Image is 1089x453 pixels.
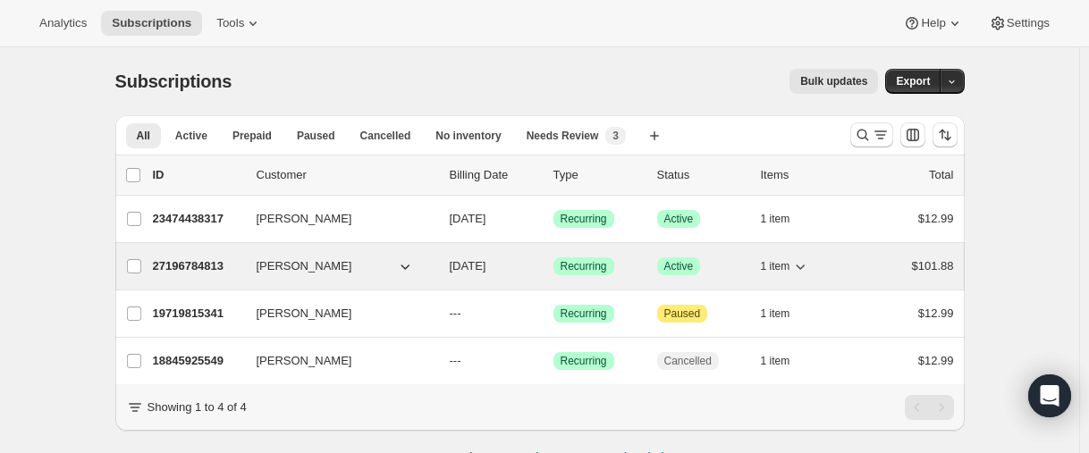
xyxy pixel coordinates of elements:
[896,74,930,88] span: Export
[39,16,87,30] span: Analytics
[153,166,954,184] div: IDCustomerBilling DateTypeStatusItemsTotal
[612,129,619,143] span: 3
[900,122,925,147] button: Customize table column order and visibility
[789,69,878,94] button: Bulk updates
[153,166,242,184] p: ID
[148,398,247,416] p: Showing 1 to 4 of 4
[850,122,893,147] button: Search and filter results
[761,212,790,226] span: 1 item
[1007,16,1050,30] span: Settings
[761,348,810,373] button: 1 item
[115,71,232,91] span: Subscriptions
[664,354,712,368] span: Cancelled
[297,129,335,143] span: Paused
[257,210,352,228] span: [PERSON_NAME]
[561,354,607,368] span: Recurring
[664,306,701,321] span: Paused
[905,395,954,420] nav: Pagination
[761,354,790,368] span: 1 item
[257,166,435,184] p: Customer
[450,306,461,320] span: ---
[216,16,244,30] span: Tools
[206,11,273,36] button: Tools
[933,122,958,147] button: Sort the results
[257,305,352,323] span: [PERSON_NAME]
[246,252,425,281] button: [PERSON_NAME]
[561,259,607,273] span: Recurring
[137,129,150,143] span: All
[246,347,425,375] button: [PERSON_NAME]
[761,166,850,184] div: Items
[921,16,945,30] span: Help
[257,352,352,370] span: [PERSON_NAME]
[153,352,242,370] p: 18845925549
[101,11,202,36] button: Subscriptions
[450,259,486,273] span: [DATE]
[800,74,867,88] span: Bulk updates
[450,166,539,184] p: Billing Date
[761,301,810,326] button: 1 item
[761,306,790,321] span: 1 item
[360,129,411,143] span: Cancelled
[918,354,954,367] span: $12.99
[978,11,1060,36] button: Settings
[918,212,954,225] span: $12.99
[912,259,954,273] span: $101.88
[435,129,501,143] span: No inventory
[1028,374,1071,417] div: Open Intercom Messenger
[153,305,242,323] p: 19719815341
[29,11,97,36] button: Analytics
[257,257,352,275] span: [PERSON_NAME]
[153,254,954,279] div: 27196784813[PERSON_NAME][DATE]SuccessRecurringSuccessActive1 item$101.88
[657,166,747,184] p: Status
[640,123,669,148] button: Create new view
[246,299,425,328] button: [PERSON_NAME]
[553,166,643,184] div: Type
[153,301,954,326] div: 19719815341[PERSON_NAME]---SuccessRecurringAttentionPaused1 item$12.99
[918,306,954,320] span: $12.99
[112,16,191,30] span: Subscriptions
[153,210,242,228] p: 23474438317
[664,259,694,273] span: Active
[561,212,607,226] span: Recurring
[153,257,242,275] p: 27196784813
[175,129,207,143] span: Active
[232,129,272,143] span: Prepaid
[450,212,486,225] span: [DATE]
[561,306,607,321] span: Recurring
[246,205,425,233] button: [PERSON_NAME]
[664,212,694,226] span: Active
[929,166,953,184] p: Total
[527,129,599,143] span: Needs Review
[892,11,974,36] button: Help
[761,259,790,273] span: 1 item
[153,348,954,373] div: 18845925549[PERSON_NAME]---SuccessRecurringCancelled1 item$12.99
[761,254,810,279] button: 1 item
[450,354,461,367] span: ---
[885,69,941,94] button: Export
[761,206,810,231] button: 1 item
[153,206,954,231] div: 23474438317[PERSON_NAME][DATE]SuccessRecurringSuccessActive1 item$12.99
